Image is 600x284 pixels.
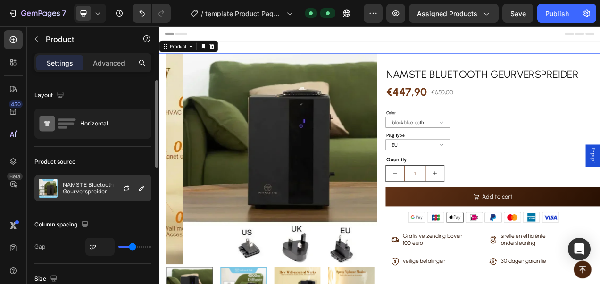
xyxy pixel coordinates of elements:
[133,4,171,23] div: Undo/Redo
[502,4,533,23] button: Save
[316,233,517,256] img: gempages_586017887307760475-624274c6-7ec7-4906-b3fb-4128a9c3b7d9.png
[291,105,305,116] legend: Color
[62,8,66,19] p: 7
[342,178,366,199] button: increment
[205,8,283,18] span: template Product Page - [DATE] 15:10:27
[315,178,342,199] input: quantity
[34,218,91,231] div: Column spacing
[313,265,393,283] p: Gratis verzending boven 100 euro
[12,21,37,30] div: Product
[159,26,600,284] iframe: Design area
[545,8,569,18] div: Publish
[568,238,591,260] div: Open Intercom Messenger
[4,4,70,23] button: 7
[63,182,147,195] p: NAMSTE Bluetooth Geurverspreider
[201,8,203,18] span: /
[417,8,477,18] span: Assigned Products
[93,58,125,68] p: Advanced
[46,33,126,45] p: Product
[291,134,316,145] legend: Plug Type
[7,173,23,180] div: Beta
[552,155,561,176] span: Popup 1
[34,242,45,251] div: Gap
[291,206,566,231] button: Add to cart
[291,164,566,177] div: Quantity
[9,100,23,108] div: 450
[537,4,577,23] button: Publish
[34,158,75,166] div: Product source
[47,58,73,68] p: Settings
[415,212,453,226] div: Add to cart
[39,179,58,198] img: product feature img
[291,51,566,70] h2: NAMSTE Bluetooth Geurverspreider
[86,238,114,255] input: Auto
[291,178,315,199] button: decrement
[439,265,519,283] p: snelle en efficiënte ondersteuning
[80,113,138,134] div: Horizontal
[409,4,499,23] button: Assigned Products
[291,70,344,98] div: €447,90
[348,78,378,90] div: €650,00
[510,9,526,17] span: Save
[34,89,66,102] div: Layout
